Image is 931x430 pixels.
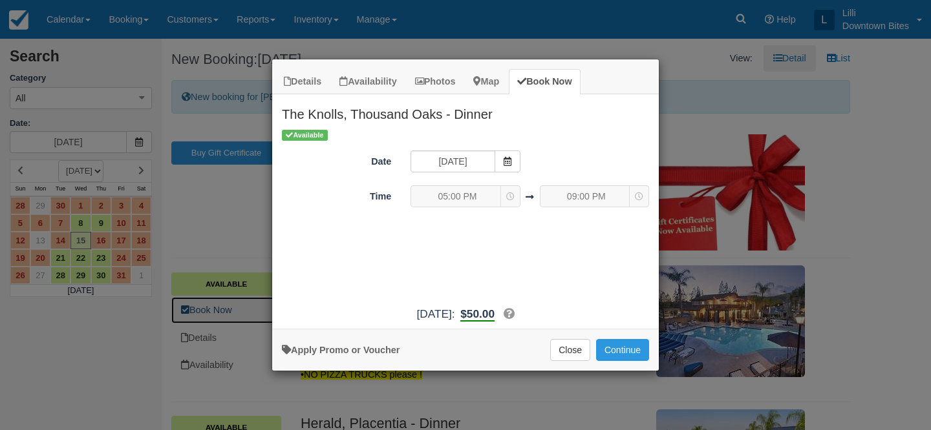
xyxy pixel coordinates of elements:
div: Item Modal [272,94,659,322]
span: $50.00 [460,307,495,320]
label: Time [272,185,401,203]
a: Details [275,69,330,94]
label: Date [272,150,401,169]
h2: The Knolls, Thousand Oaks - Dinner [272,94,659,128]
div: [DATE]: [272,306,659,322]
a: Map [465,69,508,94]
span: Available [282,130,328,141]
button: Close [550,339,590,361]
a: Book Now [509,69,580,94]
a: Apply Voucher [282,345,400,355]
a: Availability [331,69,405,94]
button: Add to Booking [596,339,649,361]
a: Photos [407,69,464,94]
